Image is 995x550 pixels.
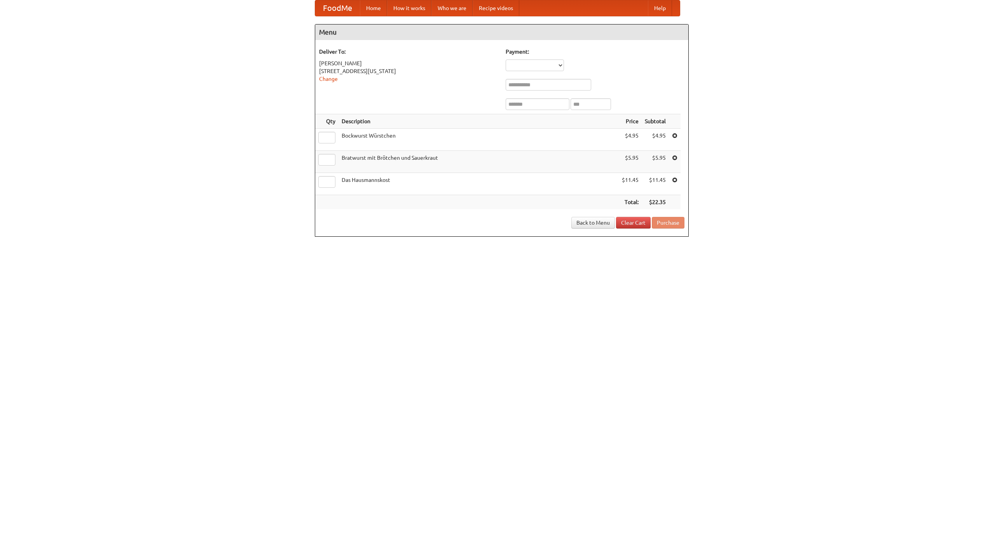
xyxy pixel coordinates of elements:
[652,217,684,229] button: Purchase
[642,173,669,195] td: $11.45
[339,173,619,195] td: Das Hausmannskost
[473,0,519,16] a: Recipe videos
[339,129,619,151] td: Bockwurst Würstchen
[315,114,339,129] th: Qty
[619,129,642,151] td: $4.95
[387,0,431,16] a: How it works
[642,129,669,151] td: $4.95
[339,151,619,173] td: Bratwurst mit Brötchen und Sauerkraut
[619,195,642,210] th: Total:
[506,48,684,56] h5: Payment:
[619,173,642,195] td: $11.45
[619,151,642,173] td: $5.95
[339,114,619,129] th: Description
[642,195,669,210] th: $22.35
[642,114,669,129] th: Subtotal
[315,24,688,40] h4: Menu
[319,67,498,75] div: [STREET_ADDRESS][US_STATE]
[319,48,498,56] h5: Deliver To:
[360,0,387,16] a: Home
[319,59,498,67] div: [PERSON_NAME]
[431,0,473,16] a: Who we are
[619,114,642,129] th: Price
[616,217,651,229] a: Clear Cart
[571,217,615,229] a: Back to Menu
[642,151,669,173] td: $5.95
[319,76,338,82] a: Change
[648,0,672,16] a: Help
[315,0,360,16] a: FoodMe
